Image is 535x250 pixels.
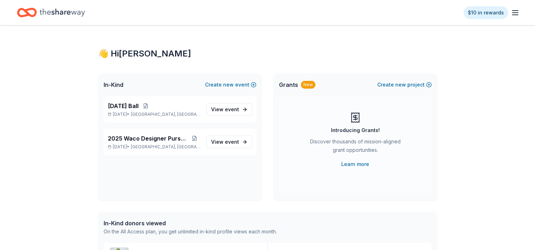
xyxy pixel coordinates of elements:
[98,48,437,59] div: 👋 Hi [PERSON_NAME]
[104,219,277,227] div: In-Kind donors viewed
[108,134,189,143] span: 2025 Waco Designer Purse BIngo
[108,112,201,117] p: [DATE] •
[17,4,85,21] a: Home
[395,81,406,89] span: new
[131,144,200,150] span: [GEOGRAPHIC_DATA], [GEOGRAPHIC_DATA]
[331,126,380,135] div: Introducing Grants!
[377,81,432,89] button: Createnewproject
[207,136,252,148] a: View event
[108,102,139,110] span: [DATE] Ball
[104,227,277,236] div: On the All Access plan, you get unlimited in-kind profile views each month.
[225,106,239,112] span: event
[211,105,239,114] span: View
[341,160,369,168] a: Learn more
[223,81,234,89] span: new
[301,81,315,89] div: New
[211,138,239,146] span: View
[104,81,123,89] span: In-Kind
[307,137,403,157] div: Discover thousands of mission-aligned grant opportunities.
[225,139,239,145] span: event
[108,144,201,150] p: [DATE] •
[207,103,252,116] a: View event
[205,81,256,89] button: Createnewevent
[464,6,508,19] a: $10 in rewards
[131,112,200,117] span: [GEOGRAPHIC_DATA], [GEOGRAPHIC_DATA]
[279,81,298,89] span: Grants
